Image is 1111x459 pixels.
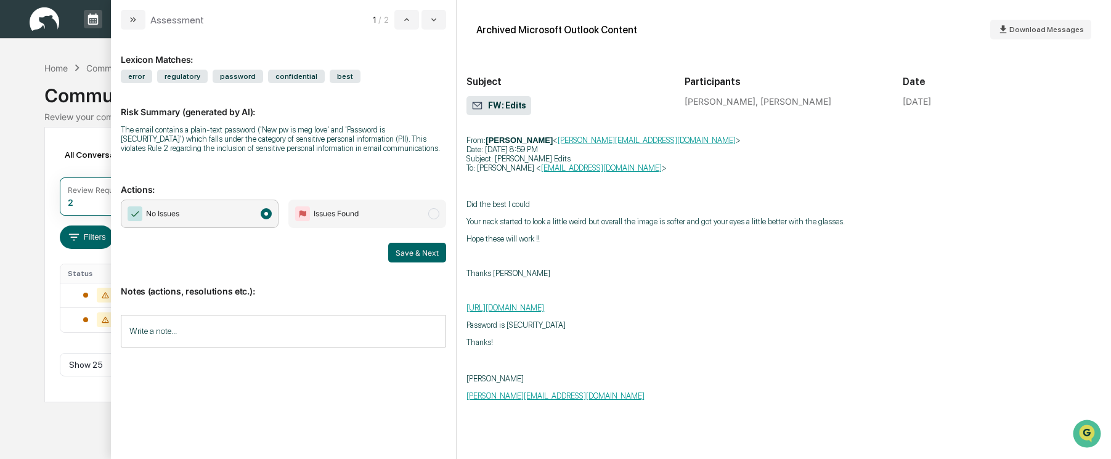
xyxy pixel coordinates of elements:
[44,63,68,73] div: Home
[7,150,84,173] a: 🖐️Preclearance
[30,7,59,31] img: logo
[12,156,22,166] div: 🖐️
[32,56,203,69] input: Clear
[1072,418,1105,452] iframe: Open customer support
[84,150,158,173] a: 🗄️Attestations
[466,269,1101,278] p: Thanks [PERSON_NAME]
[86,63,186,73] div: Communications Archive
[157,70,208,83] span: regulatory
[102,155,153,168] span: Attestations
[903,76,1101,87] h2: Date
[12,94,35,116] img: 1746055101610-c473b297-6a78-478c-a979-82029cc54cd1
[60,264,137,283] th: Status
[123,209,149,218] span: Pylon
[466,217,1101,226] p: Your neck started to look a little weird but overall the image is softer and got your eyes a litt...
[471,100,526,112] span: FW: Edits
[295,206,310,221] img: Flag
[89,156,99,166] div: 🗄️
[466,320,1101,330] p: Password is [SECURITY_DATA]
[42,94,202,107] div: Start new chat
[42,107,156,116] div: We're available if you need us!
[25,155,79,168] span: Preclearance
[466,391,645,400] a: [PERSON_NAME][EMAIL_ADDRESS][DOMAIN_NAME]
[466,200,1101,209] p: Did the best I could
[60,225,113,249] button: Filters
[1009,25,1084,34] span: Download Messages
[373,15,376,25] span: 1
[102,20,165,29] p: Manage Tasks
[466,338,1101,347] p: Thanks!
[121,125,446,153] div: The email contains a plain-text password ('New pw is meg love' and 'Password is [SECURITY_DATA]')...
[121,70,152,83] span: error
[314,208,359,220] span: Issues Found
[330,70,360,83] span: best
[541,163,662,173] a: [EMAIL_ADDRESS][DOMAIN_NAME]
[44,112,1067,122] div: Review your communication records across channels
[378,15,392,25] span: / 2
[268,70,325,83] span: confidential
[121,169,446,195] p: Actions:
[68,185,127,195] div: Review Required
[12,180,22,190] div: 🔎
[685,76,883,87] h2: Participants
[25,179,78,191] span: Data Lookup
[121,92,446,117] p: Risk Summary (generated by AI):
[466,303,544,312] a: [URL][DOMAIN_NAME]
[466,374,1101,383] p: [PERSON_NAME]
[213,70,263,83] span: password
[990,20,1091,39] button: Download Messages
[128,206,142,221] img: Checkmark
[7,174,83,196] a: 🔎Data Lookup
[60,145,153,165] div: All Conversations
[121,271,446,296] p: Notes (actions, resolutions etc.):
[466,76,665,87] h2: Subject
[388,243,446,262] button: Save & Next
[44,75,1067,107] div: Communications Archive
[150,14,204,26] div: Assessment
[486,136,553,145] span: [PERSON_NAME]
[466,234,1101,243] p: Hope these will work !!
[146,208,179,220] span: No Issues
[102,10,165,20] p: Calendar
[558,136,736,145] a: [PERSON_NAME][EMAIL_ADDRESS][DOMAIN_NAME]
[685,96,883,107] div: [PERSON_NAME], [PERSON_NAME]
[87,208,149,218] a: Powered byPylon
[466,126,1101,173] p: ---------- Forwarded message --------- From: < > Date: [DATE] 8:59 PM Subject: [PERSON_NAME] Edit...
[12,26,224,46] p: How can we help?
[210,98,224,113] button: Start new chat
[68,197,73,208] div: 2
[476,24,637,36] div: Archived Microsoft Outlook Content
[121,39,446,65] div: Lexicon Matches:
[903,96,931,107] div: [DATE]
